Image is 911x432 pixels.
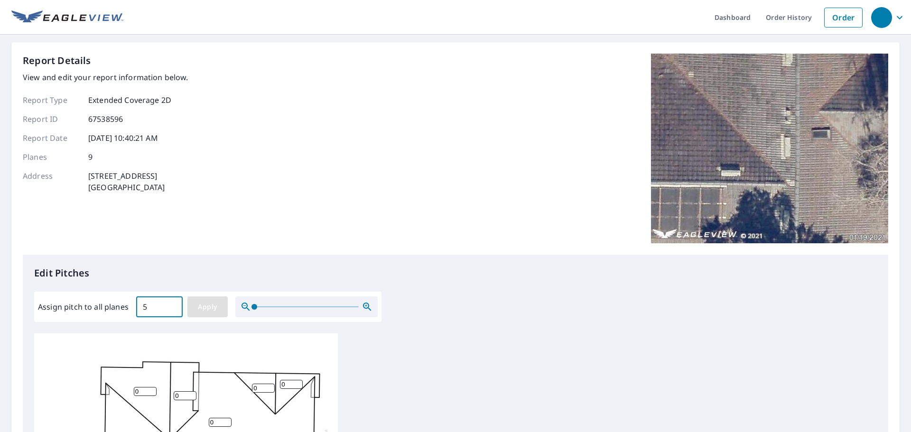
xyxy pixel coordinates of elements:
p: Report Date [23,132,80,144]
p: Edit Pitches [34,266,877,280]
p: Report Type [23,94,80,106]
p: 67538596 [88,113,123,125]
a: Order [824,8,863,28]
p: Report Details [23,54,91,68]
label: Assign pitch to all planes [38,301,129,313]
p: [STREET_ADDRESS] [GEOGRAPHIC_DATA] [88,170,165,193]
img: EV Logo [11,10,123,25]
p: [DATE] 10:40:21 AM [88,132,158,144]
img: Top image [651,54,888,243]
button: Apply [187,296,228,317]
span: Apply [195,301,220,313]
input: 00.0 [136,294,183,320]
p: Planes [23,151,80,163]
p: View and edit your report information below. [23,72,188,83]
p: Report ID [23,113,80,125]
p: Address [23,170,80,193]
p: Extended Coverage 2D [88,94,171,106]
p: 9 [88,151,93,163]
